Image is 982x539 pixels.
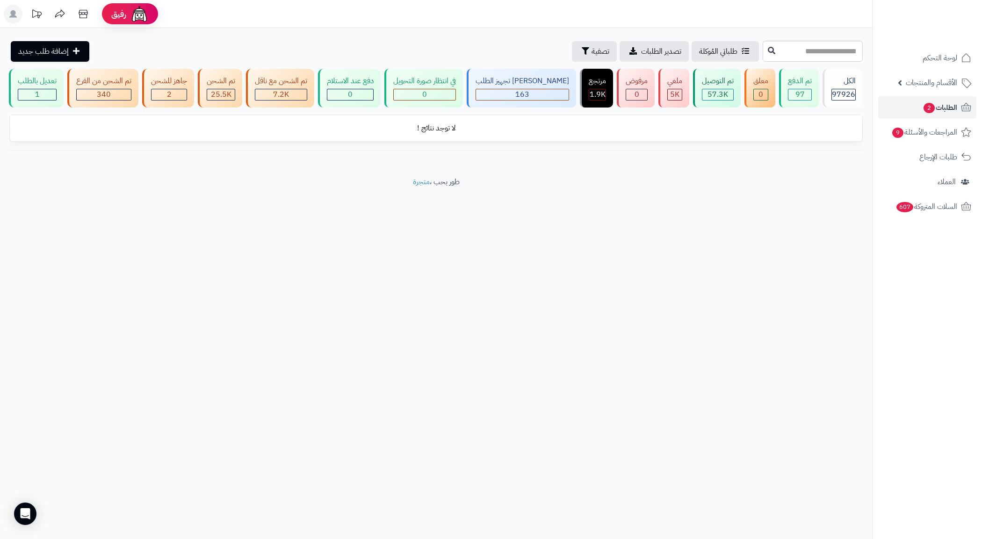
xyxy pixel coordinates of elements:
[753,76,768,86] div: معلق
[758,89,763,100] span: 0
[878,47,976,69] a: لوحة التحكم
[692,41,759,62] a: طلباتي المُوكلة
[788,89,811,100] div: 97
[422,89,427,100] span: 0
[97,89,111,100] span: 340
[626,89,647,100] div: 0
[244,69,316,108] a: تم الشحن مع ناقل 7.2K
[777,69,821,108] a: تم الدفع 97
[938,175,956,188] span: العملاء
[211,89,231,100] span: 25.5K
[788,76,812,86] div: تم الدفع
[878,121,976,144] a: المراجعات والأسئلة9
[667,76,682,86] div: ملغي
[626,76,648,86] div: مرفوض
[393,76,456,86] div: في انتظار صورة التحويل
[878,171,976,193] a: العملاء
[923,51,957,65] span: لوحة التحكم
[578,69,615,108] a: مرتجع 1.9K
[708,89,728,100] span: 57.3K
[754,89,768,100] div: 0
[702,89,733,100] div: 57306
[65,69,140,108] a: تم الشحن من الفرع 340
[348,89,353,100] span: 0
[668,89,682,100] div: 5021
[316,69,383,108] a: دفع عند الاستلام 0
[878,96,976,119] a: الطلبات2
[572,41,617,62] button: تصفية
[273,89,289,100] span: 7.2K
[10,115,862,141] td: لا توجد نتائج !
[18,89,56,100] div: 1
[152,89,187,100] div: 2
[140,69,196,108] a: جاهز للشحن 2
[207,89,235,100] div: 25451
[130,5,149,23] img: ai-face.png
[891,126,957,139] span: المراجعات والأسئلة
[151,76,187,86] div: جاهز للشحن
[620,41,689,62] a: تصدير الطلبات
[657,69,691,108] a: ملغي 5K
[255,76,307,86] div: تم الشحن مع ناقل
[691,69,743,108] a: تم التوصيل 57.3K
[641,46,681,57] span: تصدير الطلبات
[743,69,777,108] a: معلق 0
[207,76,235,86] div: تم الشحن
[413,176,430,187] a: متجرة
[167,89,172,100] span: 2
[383,69,465,108] a: في انتظار صورة التحويل 0
[895,200,957,213] span: السلات المتروكة
[821,69,865,108] a: الكل97926
[77,89,131,100] div: 340
[589,89,606,100] div: 1865
[111,8,126,20] span: رفيق
[76,76,131,86] div: تم الشحن من الفرع
[919,151,957,164] span: طلبات الإرجاع
[7,69,65,108] a: تعديل بالطلب 1
[255,89,307,100] div: 7222
[196,69,244,108] a: تم الشحن 25.5K
[25,5,48,26] a: تحديثات المنصة
[476,89,569,100] div: 163
[615,69,657,108] a: مرفوض 0
[11,41,89,62] a: إضافة طلب جديد
[699,46,737,57] span: طلباتي المُوكلة
[878,146,976,168] a: طلبات الإرجاع
[589,76,606,86] div: مرتجع
[906,76,957,89] span: الأقسام والمنتجات
[327,76,374,86] div: دفع عند الاستلام
[394,89,455,100] div: 0
[18,76,57,86] div: تعديل بالطلب
[795,89,805,100] span: 97
[590,89,606,100] span: 1.9K
[895,201,914,213] span: 607
[465,69,578,108] a: [PERSON_NAME] تجهيز الطلب 163
[702,76,734,86] div: تم التوصيل
[476,76,569,86] div: [PERSON_NAME] تجهيز الطلب
[35,89,40,100] span: 1
[918,7,973,27] img: logo-2.png
[515,89,529,100] span: 163
[831,76,856,86] div: الكل
[18,46,69,57] span: إضافة طلب جديد
[592,46,609,57] span: تصفية
[670,89,679,100] span: 5K
[635,89,639,100] span: 0
[14,503,36,525] div: Open Intercom Messenger
[923,102,935,114] span: 2
[923,101,957,114] span: الطلبات
[832,89,855,100] span: 97926
[327,89,373,100] div: 0
[892,127,904,138] span: 9
[878,195,976,218] a: السلات المتروكة607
